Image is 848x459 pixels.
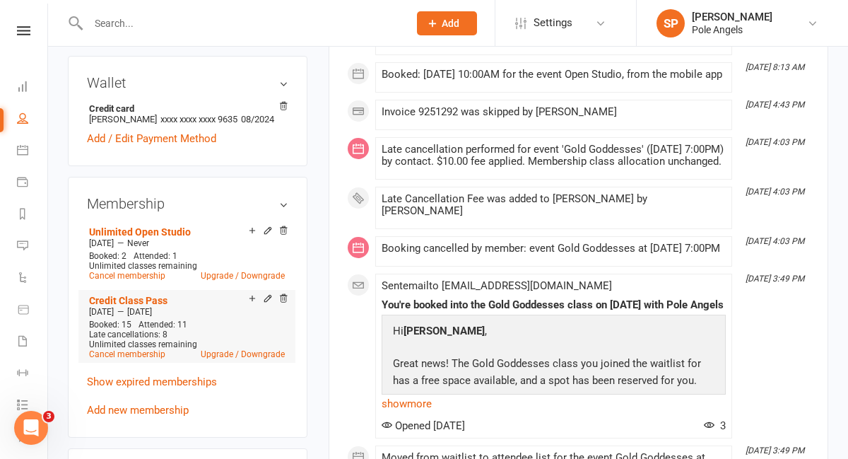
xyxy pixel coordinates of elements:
span: Never [127,238,149,248]
a: Dashboard [17,72,49,104]
p: Great news! The Gold Goddesses class you joined the waitlist for has a free space available, and ... [389,355,718,393]
i: [DATE] 4:03 PM [746,236,804,246]
a: Add new membership [87,404,189,417]
input: Search... [84,13,399,33]
a: show more [382,394,726,414]
a: Payments [17,168,49,199]
a: Calendar [17,136,49,168]
a: Credit Class Pass [89,295,167,306]
span: [DATE] [89,238,114,248]
div: [PERSON_NAME] [692,11,772,23]
a: Upgrade / Downgrade [201,349,285,359]
a: Reports [17,199,49,231]
span: Attended: 11 [139,320,187,330]
div: Late cancellation performed for event 'Gold Goddesses' ([DATE] 7:00PM) by contact. $10.00 fee app... [382,144,726,168]
span: xxxx xxxx xxxx 9635 [160,114,237,124]
span: Unlimited classes remaining [89,339,197,349]
button: Add [417,11,477,35]
div: Late cancellations: 8 [89,330,285,339]
strong: Credit card [89,103,281,114]
span: 08/2024 [241,114,274,124]
span: [DATE] [127,307,152,317]
p: Hi , [389,323,718,343]
i: [DATE] 8:13 AM [746,62,804,72]
div: Pole Angels [692,23,772,36]
span: Unlimited classes remaining [89,261,197,271]
span: Add [442,18,459,29]
span: [DATE] [89,307,114,317]
li: [PERSON_NAME] [87,101,288,127]
a: Cancel membership [89,349,165,359]
div: — [86,238,288,249]
span: Booked: 2 [89,251,126,261]
iframe: Intercom live chat [14,411,48,445]
span: 3 [43,411,54,422]
a: Cancel membership [89,271,165,281]
i: [DATE] 3:49 PM [746,446,804,455]
h3: Wallet [87,75,288,91]
a: Unlimited Open Studio [89,226,191,238]
a: Upgrade / Downgrade [201,271,285,281]
h3: Membership [87,196,288,211]
div: You're booked into the Gold Goddesses class on [DATE] with Pole Angels [382,299,726,311]
a: Add / Edit Payment Method [87,130,216,147]
i: [DATE] 4:03 PM [746,137,804,147]
span: Opened [DATE] [382,419,465,432]
div: SP [656,9,685,37]
span: Booked: 15 [89,320,131,330]
a: Show expired memberships [87,376,217,388]
div: Invoice 9251292 was skipped by [PERSON_NAME] [382,106,726,118]
i: [DATE] 4:03 PM [746,187,804,197]
div: Booked: [DATE] 10:00AM for the event Open Studio, from the mobile app [382,69,726,81]
strong: [PERSON_NAME] [404,325,485,337]
span: Attended: 1 [134,251,177,261]
div: Late Cancellation Fee was added to [PERSON_NAME] by [PERSON_NAME] [382,193,726,217]
div: — [86,306,288,318]
i: [DATE] 3:49 PM [746,274,804,284]
span: Settings [534,7,572,39]
i: [DATE] 4:43 PM [746,100,804,110]
span: Sent email to [EMAIL_ADDRESS][DOMAIN_NAME] [382,279,612,292]
span: 3 [704,419,726,432]
a: People [17,104,49,136]
div: Booking cancelled by member: event Gold Goddesses at [DATE] 7:00PM [382,243,726,255]
a: Product Sales [17,295,49,327]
